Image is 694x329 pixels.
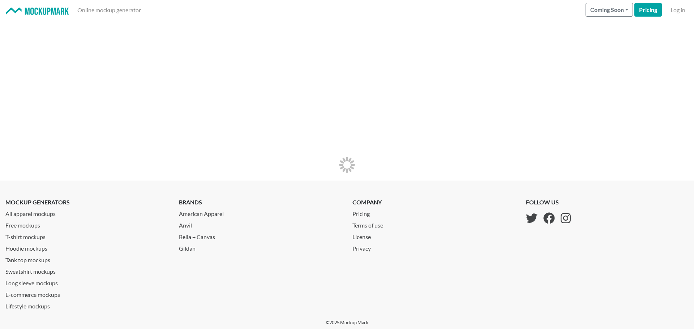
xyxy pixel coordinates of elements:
a: Sweatshirt mockups [5,264,168,276]
img: Mockup Mark [6,8,69,15]
a: Bella + Canvas [179,230,342,241]
a: Lifestyle mockups [5,299,168,311]
a: Gildan [179,241,342,253]
p: follow us [526,198,571,207]
a: Privacy [352,241,389,253]
a: Pricing [352,207,389,218]
a: Anvil [179,218,342,230]
a: All apparel mockups [5,207,168,218]
a: Tank top mockups [5,253,168,264]
a: American Apparel [179,207,342,218]
a: E-commerce mockups [5,287,168,299]
button: Coming Soon [586,3,633,17]
a: Pricing [634,3,662,17]
a: T-shirt mockups [5,230,168,241]
a: Log in [668,3,688,17]
a: Free mockups [5,218,168,230]
p: mockup generators [5,198,168,207]
a: Long sleeve mockups [5,276,168,287]
p: brands [179,198,342,207]
p: company [352,198,389,207]
a: Terms of use [352,218,389,230]
a: Online mockup generator [74,3,144,17]
p: © 2025 [326,319,368,326]
a: License [352,230,389,241]
a: Hoodie mockups [5,241,168,253]
a: Mockup Mark [340,320,368,325]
